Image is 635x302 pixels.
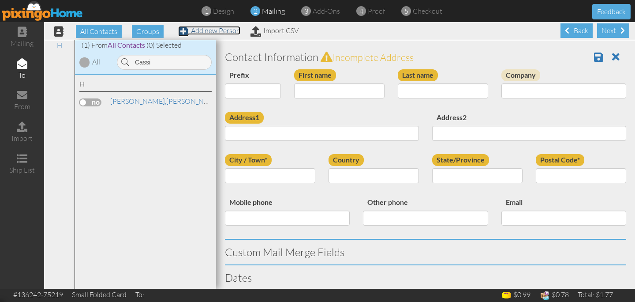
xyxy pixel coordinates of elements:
[432,154,489,166] label: State/Province
[79,79,212,92] div: H
[225,246,626,258] h3: Custom Mail Merge Fields
[67,289,131,301] td: Small Folded Card
[108,41,145,49] span: All Contacts
[178,26,240,35] a: Add new Person
[501,196,527,208] label: Email
[2,1,83,21] img: pixingo logo
[413,7,442,15] span: checkout
[225,196,277,208] label: Mobile phone
[501,69,540,81] label: Company
[9,289,67,301] td: #136242-75219
[578,290,613,300] div: Total: $1.77
[262,7,285,15] span: mailing
[398,69,438,81] label: Last name
[368,7,385,15] span: proof
[52,40,67,50] a: H
[205,6,209,16] span: 1
[404,6,408,16] span: 5
[213,7,234,15] span: design
[294,69,336,81] label: First name
[313,7,340,15] span: add-ons
[597,23,629,38] div: Next
[535,289,573,302] td: $0.78
[225,112,264,124] label: Address1
[92,57,100,67] div: All
[135,290,144,299] span: To:
[501,290,512,301] img: points-icon.png
[76,25,122,38] span: All Contacts
[75,40,216,50] div: (1) From
[225,51,626,63] h3: Contact Information
[592,4,631,19] button: Feedback
[359,6,363,16] span: 4
[225,69,254,81] label: Prefix
[225,272,626,283] h3: Dates
[432,112,471,124] label: Address2
[363,196,412,208] label: Other phone
[332,51,414,63] span: Incomplete address
[539,290,550,301] img: expense-icon.png
[560,23,593,38] div: Back
[497,289,535,302] td: $0.99
[536,154,584,166] label: Postal Code*
[110,97,166,106] span: [PERSON_NAME],
[109,96,222,106] a: [PERSON_NAME]
[132,25,164,38] span: Groups
[250,26,299,35] a: Import CSV
[254,6,258,16] span: 2
[329,154,364,166] label: Country
[146,41,182,49] span: (0) Selected
[304,6,308,16] span: 3
[225,154,272,166] label: City / Town*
